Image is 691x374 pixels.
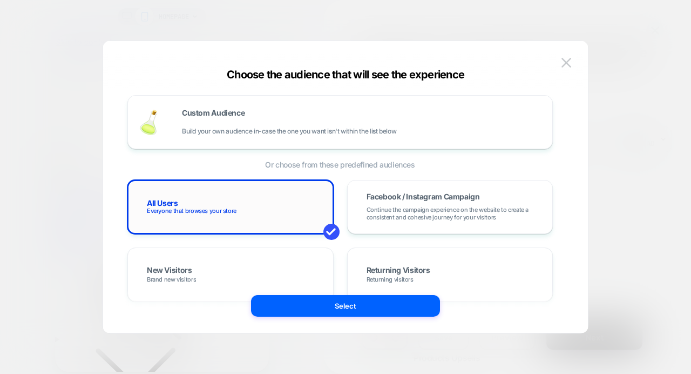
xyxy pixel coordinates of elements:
img: close [561,58,571,67]
a: Contact [52,163,82,173]
div: Choose the audience that will see the experience [103,68,588,81]
span: Facebook / Instagram Campaign [367,193,480,201]
span: Or choose from these predefined audiences [127,160,553,169]
span: Returning visitors [367,276,414,283]
span: Continue the campaign experience on the website to create a consistent and cohesive journey for y... [367,206,534,221]
span: Returning Visitors [367,266,430,276]
button: Select [251,295,440,317]
span: Build your own audience in-case the one you want isn't within the list below [182,128,396,135]
a: Catalog [23,163,52,173]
